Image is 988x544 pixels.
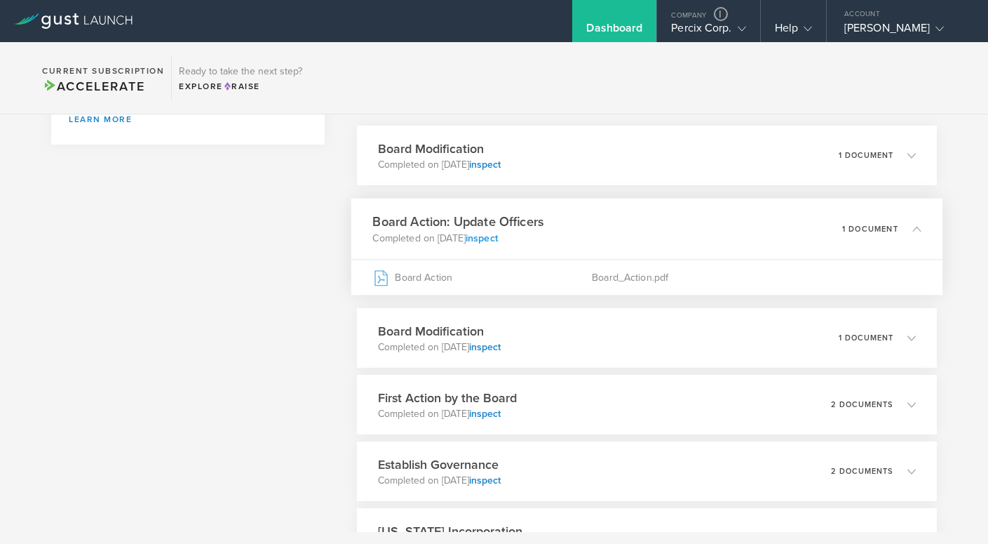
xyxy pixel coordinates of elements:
[373,213,544,232] h3: Board Action: Update Officers
[171,56,309,100] div: Ready to take the next step?ExploreRaise
[592,260,921,295] div: Board_Action.pdf
[378,322,501,340] h3: Board Modification
[373,260,593,295] div: Board Action
[378,140,501,158] h3: Board Modification
[918,477,988,544] iframe: Chat Widget
[42,67,164,75] h2: Current Subscription
[671,21,745,42] div: Percix Corp.
[469,341,501,353] a: inspect
[378,340,501,354] p: Completed on [DATE]
[469,475,501,486] a: inspect
[469,159,501,171] a: inspect
[775,21,812,42] div: Help
[179,80,302,93] div: Explore
[831,401,893,409] p: 2 documents
[586,21,642,42] div: Dashboard
[469,408,501,420] a: inspect
[831,467,893,475] p: 2 documents
[378,389,517,407] h3: First Action by the Board
[839,152,893,159] p: 1 document
[378,158,501,172] p: Completed on [DATE]
[378,456,501,474] h3: Establish Governance
[223,81,260,91] span: Raise
[42,79,144,94] span: Accelerate
[844,21,963,42] div: [PERSON_NAME]
[179,67,302,77] h3: Ready to take the next step?
[466,232,498,244] a: inspect
[378,474,501,488] p: Completed on [DATE]
[378,522,522,540] h3: [US_STATE] Incorporation
[373,231,544,245] p: Completed on [DATE]
[839,334,893,342] p: 1 document
[69,115,307,124] a: Learn more
[842,225,898,232] p: 1 document
[378,407,517,421] p: Completed on [DATE]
